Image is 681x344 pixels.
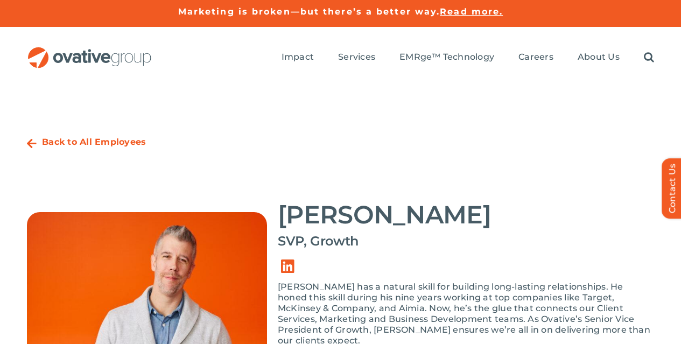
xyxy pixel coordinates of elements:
a: Read more. [440,6,503,17]
a: Link to https://www.linkedin.com/in/jessegrittner/ [272,251,303,282]
a: Impact [282,52,314,64]
span: About Us [578,52,620,62]
a: EMRge™ Technology [399,52,494,64]
span: Impact [282,52,314,62]
span: Services [338,52,375,62]
a: Marketing is broken—but there’s a better way. [178,6,440,17]
a: Search [644,52,654,64]
a: Services [338,52,375,64]
a: OG_Full_horizontal_RGB [27,46,152,56]
h2: [PERSON_NAME] [278,201,654,228]
a: Back to All Employees [42,137,146,147]
span: Careers [518,52,553,62]
h4: SVP, Growth [278,234,654,249]
a: Careers [518,52,553,64]
a: About Us [578,52,620,64]
a: Link to https://ovative.com/about-us/people/ [27,138,37,149]
nav: Menu [282,40,654,75]
span: EMRge™ Technology [399,52,494,62]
